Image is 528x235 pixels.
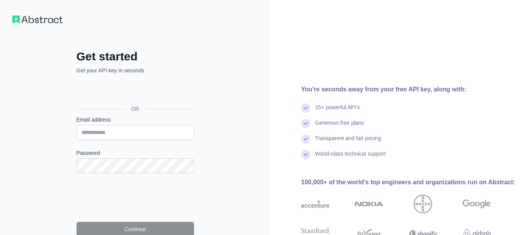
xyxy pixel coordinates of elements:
[301,150,310,159] img: check mark
[301,85,516,94] div: You're seconds away from your free API key, along with:
[77,83,192,100] div: Sign in with Google. Opens in new tab
[125,105,145,113] span: OR
[77,149,194,157] label: Password
[315,119,364,134] div: Generous free plans
[77,67,194,74] p: Get your API key in seconds
[77,50,194,63] h2: Get started
[12,15,63,23] img: Workflow
[77,116,194,124] label: Email address
[77,182,194,213] iframe: reCAPTCHA
[414,195,432,213] img: bayer
[315,134,381,150] div: Transparent and fair pricing
[355,195,383,213] img: nokia
[301,195,329,213] img: accenture
[463,195,491,213] img: google
[301,119,310,128] img: check mark
[315,150,386,165] div: World-class technical support
[73,83,196,100] iframe: Sign in with Google Button
[301,134,310,144] img: check mark
[301,103,310,113] img: check mark
[301,178,516,187] div: 100,000+ of the world's top engineers and organizations run on Abstract:
[315,103,360,119] div: 15+ powerful API's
